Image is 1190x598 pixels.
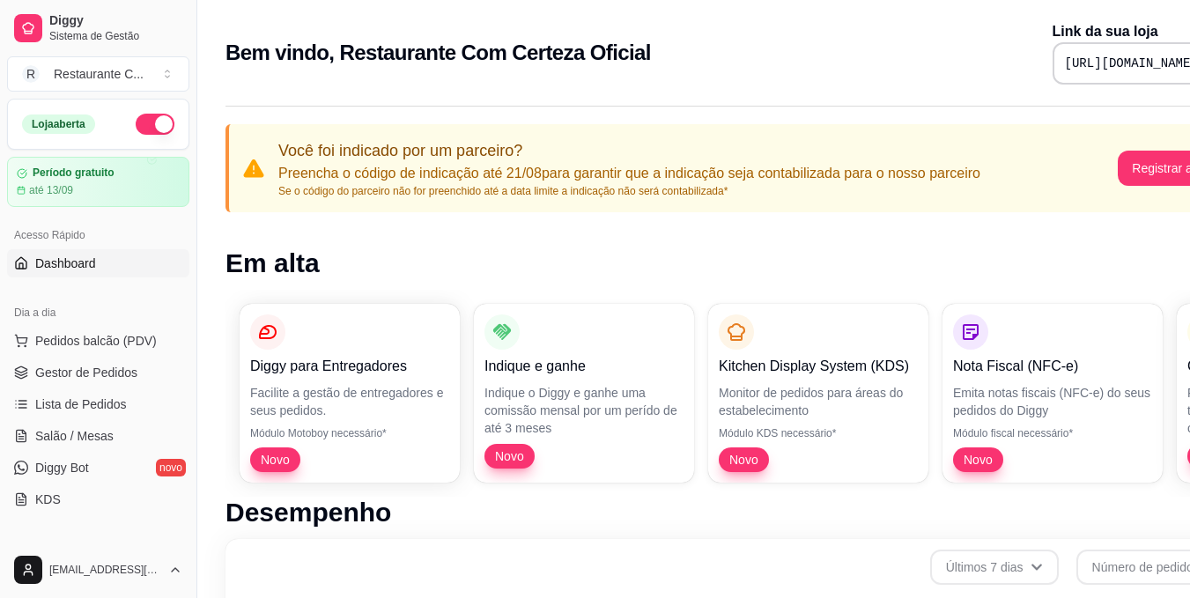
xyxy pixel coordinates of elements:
span: Sistema de Gestão [49,29,182,43]
span: Gestor de Pedidos [35,364,137,381]
p: Diggy para Entregadores [250,356,449,377]
div: Catálogo [7,535,189,563]
a: Salão / Mesas [7,422,189,450]
p: Módulo fiscal necessário* [953,426,1152,440]
p: Indique o Diggy e ganhe uma comissão mensal por um perído de até 3 meses [484,384,684,437]
article: Período gratuito [33,166,115,180]
a: DiggySistema de Gestão [7,7,189,49]
span: KDS [35,491,61,508]
p: Nota Fiscal (NFC-e) [953,356,1152,377]
span: R [22,65,40,83]
span: Novo [722,451,765,469]
div: Restaurante C ... [54,65,144,83]
a: Gestor de Pedidos [7,358,189,387]
button: Alterar Status [136,114,174,135]
span: [EMAIL_ADDRESS][DOMAIN_NAME] [49,563,161,577]
p: Se o código do parceiro não for preenchido até a data limite a indicação não será contabilizada* [278,184,980,198]
span: Pedidos balcão (PDV) [35,332,157,350]
button: Diggy para EntregadoresFacilite a gestão de entregadores e seus pedidos.Módulo Motoboy necessário... [240,304,460,483]
a: Diggy Botnovo [7,454,189,482]
span: Diggy Bot [35,459,89,476]
button: Pedidos balcão (PDV) [7,327,189,355]
p: Módulo Motoboy necessário* [250,426,449,440]
p: Monitor de pedidos para áreas do estabelecimento [719,384,918,419]
span: Novo [957,451,1000,469]
button: Nota Fiscal (NFC-e)Emita notas fiscais (NFC-e) do seus pedidos do DiggyMódulo fiscal necessário*Novo [942,304,1163,483]
p: Facilite a gestão de entregadores e seus pedidos. [250,384,449,419]
p: Indique e ganhe [484,356,684,377]
article: até 13/09 [29,183,73,197]
span: Dashboard [35,255,96,272]
span: Novo [488,447,531,465]
p: Você foi indicado por um parceiro? [278,138,980,163]
div: Dia a dia [7,299,189,327]
div: Loja aberta [22,114,95,134]
button: Kitchen Display System (KDS)Monitor de pedidos para áreas do estabelecimentoMódulo KDS necessário... [708,304,928,483]
button: [EMAIL_ADDRESS][DOMAIN_NAME] [7,549,189,591]
button: Select a team [7,56,189,92]
a: Período gratuitoaté 13/09 [7,157,189,207]
p: Emita notas fiscais (NFC-e) do seus pedidos do Diggy [953,384,1152,419]
a: Lista de Pedidos [7,390,189,418]
a: KDS [7,485,189,513]
a: Dashboard [7,249,189,277]
h2: Bem vindo, Restaurante Com Certeza Oficial [225,39,651,67]
button: Indique e ganheIndique o Diggy e ganhe uma comissão mensal por um perído de até 3 mesesNovo [474,304,694,483]
p: Preencha o código de indicação até 21/08 para garantir que a indicação seja contabilizada para o ... [278,163,980,184]
div: Acesso Rápido [7,221,189,249]
p: Módulo KDS necessário* [719,426,918,440]
button: Últimos 7 dias [930,550,1059,585]
span: Salão / Mesas [35,427,114,445]
span: Novo [254,451,297,469]
span: Lista de Pedidos [35,395,127,413]
span: Diggy [49,13,182,29]
p: Kitchen Display System (KDS) [719,356,918,377]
